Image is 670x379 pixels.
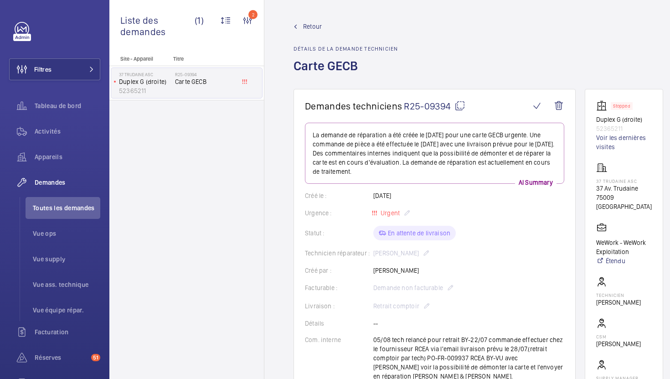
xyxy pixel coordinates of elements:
p: 37 Trudaine Asc [596,178,652,184]
a: Voir les dernières visites [596,133,652,151]
h1: Carte GECB [294,57,398,89]
span: Vue supply [33,254,100,264]
p: Duplex G (droite) [596,115,652,124]
span: Vue ass. technique [33,280,100,289]
span: 51 [91,354,100,361]
span: Demandes [35,178,100,187]
p: 37 Av. Trudaine [596,184,652,193]
span: Appareils [35,152,100,161]
h2: R25-09394 [175,72,235,77]
p: La demande de réparation a été créée le [DATE] pour une carte GECB urgente. Une commande de pièce... [313,130,557,176]
p: [PERSON_NAME] [596,298,641,307]
p: Duplex G (droite) [119,77,171,86]
span: Retour [303,22,322,31]
span: Réserves [35,353,88,362]
p: CSM [596,334,641,339]
span: R25-09394 [404,100,465,112]
span: Vue équipe répar. [33,306,100,315]
p: 37 Trudaine Asc [119,72,171,77]
span: Carte GECB [175,77,235,86]
span: Liste des demandes [120,15,195,37]
p: Site - Appareil [109,56,170,62]
p: Technicien [596,292,641,298]
img: elevator.svg [596,100,611,111]
p: AI Summary [515,178,557,187]
span: Toutes les demandes [33,203,100,213]
p: Titre [173,56,233,62]
span: Demandes techniciens [305,100,402,112]
span: Activités [35,127,100,136]
span: Filtres [34,65,52,74]
p: [PERSON_NAME] [596,339,641,348]
p: 52365211 [119,86,171,95]
span: Vue ops [33,229,100,238]
h2: Détails de la demande technicien [294,46,398,52]
p: 75009 [GEOGRAPHIC_DATA] [596,193,652,211]
button: Filtres [9,58,100,80]
span: Facturation [35,327,100,337]
p: Stopped [613,104,630,108]
span: Tableau de bord [35,101,100,110]
p: 52365211 [596,124,652,133]
p: WeWork - WeWork Exploitation [596,238,652,256]
a: Étendu [596,256,652,265]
